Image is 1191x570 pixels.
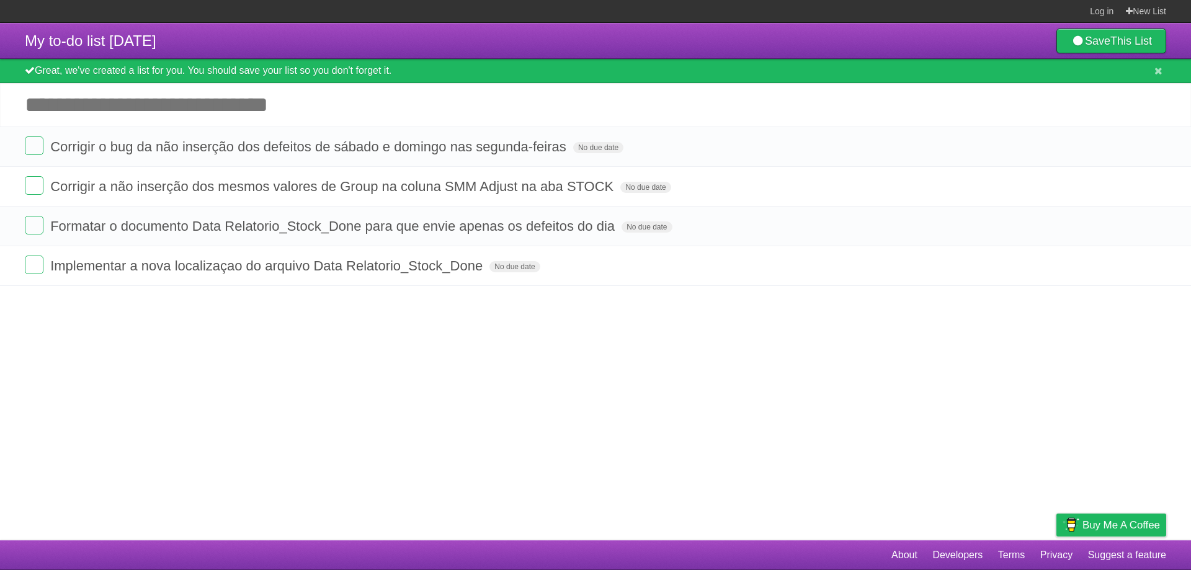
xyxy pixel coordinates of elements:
[50,258,486,274] span: Implementar a nova localizaçao do arquivo Data Relatorio_Stock_Done
[25,176,43,195] label: Done
[1088,543,1166,567] a: Suggest a feature
[1056,29,1166,53] a: SaveThis List
[1082,514,1160,536] span: Buy me a coffee
[1056,514,1166,537] a: Buy me a coffee
[25,216,43,234] label: Done
[1040,543,1073,567] a: Privacy
[622,221,672,233] span: No due date
[998,543,1025,567] a: Terms
[25,32,156,49] span: My to-do list [DATE]
[891,543,917,567] a: About
[489,261,540,272] span: No due date
[932,543,983,567] a: Developers
[620,182,671,193] span: No due date
[1063,514,1079,535] img: Buy me a coffee
[50,139,569,154] span: Corrigir o bug da não inserção dos defeitos de sábado e domingo nas segunda-feiras
[25,136,43,155] label: Done
[573,142,623,153] span: No due date
[50,218,618,234] span: Formatar o documento Data Relatorio_Stock_Done para que envie apenas os defeitos do dia
[1110,35,1152,47] b: This List
[25,256,43,274] label: Done
[50,179,617,194] span: Corrigir a não inserção dos mesmos valores de Group na coluna SMM Adjust na aba STOCK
